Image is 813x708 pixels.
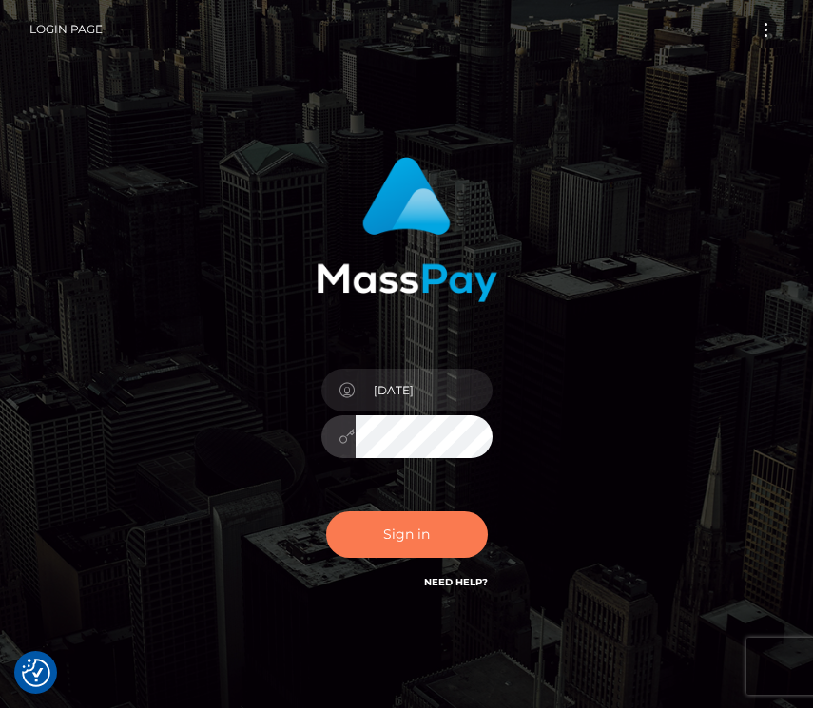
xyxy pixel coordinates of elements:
button: Sign in [326,511,488,558]
a: Login Page [29,10,103,49]
a: Need Help? [424,576,488,588]
input: Username... [356,369,493,411]
img: MassPay Login [317,157,497,302]
img: Revisit consent button [22,659,50,687]
button: Toggle navigation [748,17,784,43]
button: Consent Preferences [22,659,50,687]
